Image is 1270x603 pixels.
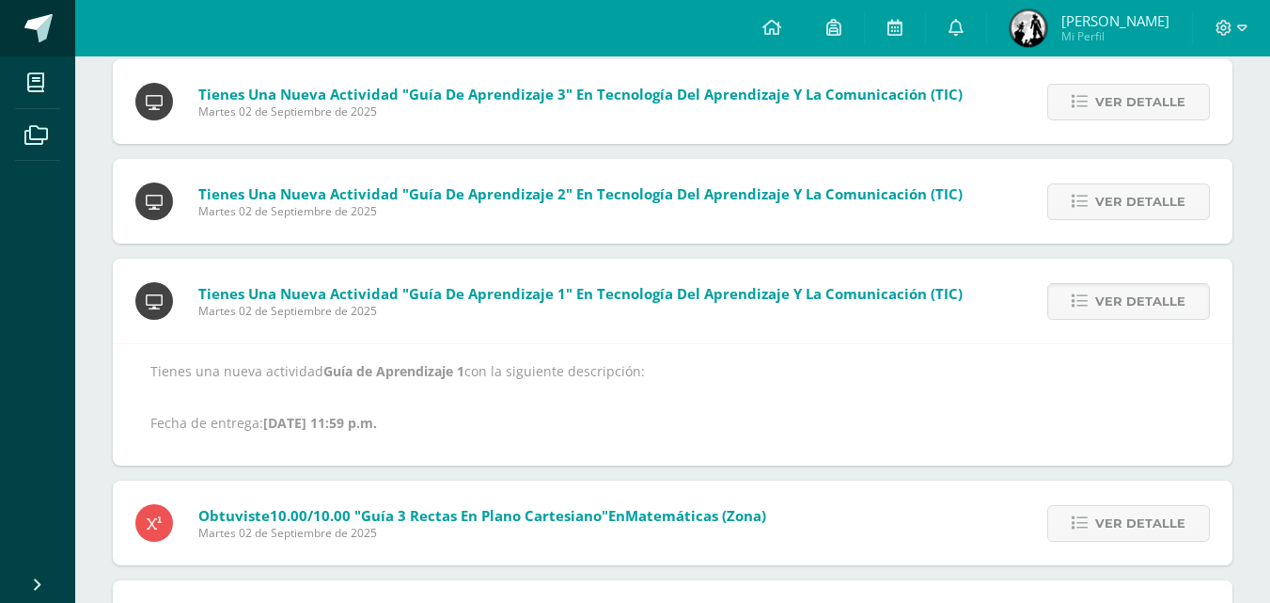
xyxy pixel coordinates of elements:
span: Matemáticas (Zona) [625,506,766,525]
strong: [DATE] 11:59 p.m. [263,414,377,432]
span: Martes 02 de Septiembre de 2025 [198,203,963,219]
span: Ver detalle [1095,85,1185,119]
strong: Guía de Aprendizaje 1 [323,362,464,380]
span: "Guía 3 rectas en plano cartesiano" [354,506,608,525]
span: Ver detalle [1095,184,1185,219]
span: Martes 02 de Septiembre de 2025 [198,525,766,541]
span: Tienes una nueva actividad "Guía de Aprendizaje 1" En Tecnología del Aprendizaje y la Comunicació... [198,284,963,303]
span: Tienes una nueva actividad "Guía de Aprendizaje 3" En Tecnología del Aprendizaje y la Comunicació... [198,85,963,103]
p: Tienes una nueva actividad con la siguiente descripción: Fecha de entrega: [150,363,1195,432]
span: Obtuviste en [198,506,766,525]
span: Ver detalle [1095,284,1185,319]
span: Mi Perfil [1061,28,1169,44]
span: Tienes una nueva actividad "Guía de Aprendizaje 2" En Tecnología del Aprendizaje y la Comunicació... [198,184,963,203]
span: 10.00/10.00 [270,506,351,525]
span: [PERSON_NAME] [1061,11,1169,30]
span: Martes 02 de Septiembre de 2025 [198,103,963,119]
span: Ver detalle [1095,506,1185,541]
img: 353da2e1afc898769a11b025979d176c.png [1010,9,1047,47]
span: Martes 02 de Septiembre de 2025 [198,303,963,319]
